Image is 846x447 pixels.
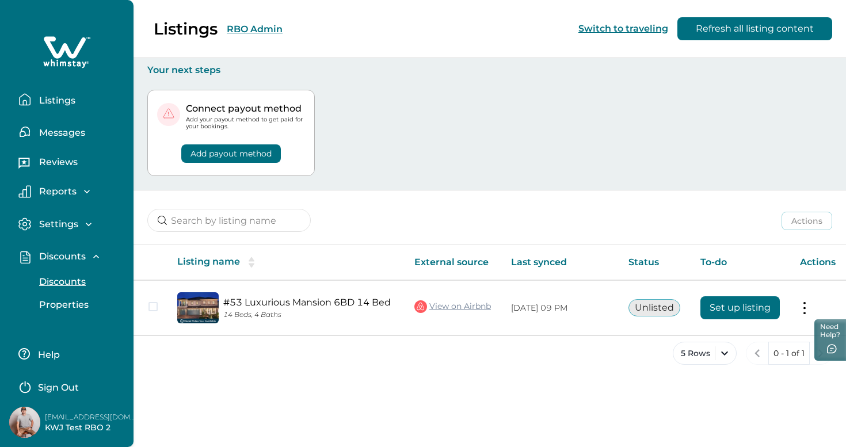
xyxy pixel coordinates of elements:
button: sorting [240,257,263,268]
p: [EMAIL_ADDRESS][DOMAIN_NAME] [45,411,137,423]
p: Listings [154,19,218,39]
th: Actions [791,245,846,280]
button: Reviews [18,152,124,175]
p: Connect payout method [186,103,305,114]
button: Set up listing [700,296,780,319]
p: [DATE] 09 PM [511,303,610,314]
button: Sign Out [18,375,120,398]
button: Switch to traveling [578,23,668,34]
p: Sign Out [38,382,79,393]
a: View on Airbnb [414,299,491,314]
img: propertyImage_#53 Luxurious Mansion 6BD 14 Bed [177,292,219,323]
p: Discounts [36,251,86,262]
button: Listings [18,88,124,111]
th: Last synced [502,245,619,280]
p: Properties [36,299,89,311]
button: Discounts [26,270,132,293]
img: Whimstay Host [9,407,40,438]
button: 0 - 1 of 1 [768,342,810,365]
button: Refresh all listing content [677,17,832,40]
button: Actions [782,212,832,230]
button: Reports [18,185,124,198]
button: Properties [26,293,132,316]
th: Status [619,245,691,280]
p: 0 - 1 of 1 [773,348,805,360]
button: Settings [18,217,124,231]
p: Settings [36,219,78,230]
button: RBO Admin [227,24,283,35]
p: Messages [36,127,85,139]
a: #53 Luxurious Mansion 6BD 14 Bed [223,297,396,308]
p: Add your payout method to get paid for your bookings. [186,116,305,130]
p: 14 Beds, 4 Baths [223,311,396,319]
p: Discounts [36,276,86,288]
button: Unlisted [628,299,680,316]
div: Discounts [18,270,124,316]
th: Listing name [168,245,405,280]
button: Add payout method [181,144,281,163]
p: Your next steps [147,64,832,76]
input: Search by listing name [147,209,311,232]
button: next page [809,342,832,365]
p: Reports [36,186,77,197]
button: Messages [18,120,124,143]
p: KWJ Test RBO 2 [45,422,137,434]
button: 5 Rows [673,342,737,365]
button: Help [18,342,120,365]
th: To-do [691,245,791,280]
button: previous page [746,342,769,365]
button: Discounts [18,250,124,263]
p: Help [35,349,60,361]
p: Reviews [36,156,78,168]
p: Listings [36,95,75,106]
th: External source [405,245,502,280]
